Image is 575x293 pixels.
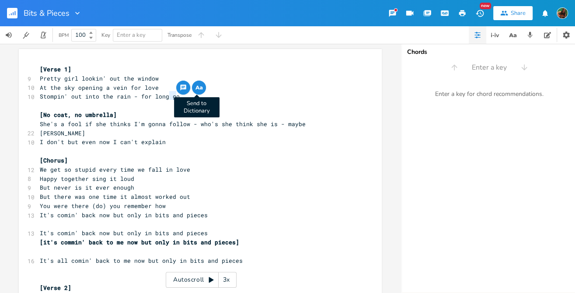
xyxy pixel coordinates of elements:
[219,272,234,288] div: 3x
[40,111,117,119] span: [No coat, no umbrella]
[59,33,69,38] div: BPM
[40,84,159,92] span: At the sky opening a vein for love
[557,7,568,19] img: Susan Rowe
[40,211,208,219] span: It's comin' back now but only in bits and pieces
[472,63,507,73] span: Enter a key
[192,81,206,95] button: Send to Dictionary
[407,49,572,55] div: Chords
[40,193,190,201] span: But there was one time it almost worked out
[166,272,237,288] div: Autoscroll
[117,31,146,39] span: Enter a key
[40,120,309,137] span: She's a fool if she thinks I'm gonna follow - who's she think she is - maybe [PERSON_NAME]
[493,6,533,20] button: Share
[40,284,71,292] span: [Verse 2]
[40,229,208,237] span: It's comin' back now but only in bits and pieces
[101,32,110,38] div: Key
[480,3,491,9] div: New
[40,156,68,164] span: [Chorus]
[40,257,243,265] span: It's all comin' back to me now but only in bits and pieces
[40,138,166,146] span: I don't but even now I can't explain
[40,238,239,246] span: [it's commin' back to me now but only in bits and pieces]
[40,184,134,191] span: But never is it ever enough
[167,32,192,38] div: Transpose
[40,65,71,73] span: [Verse 1]
[511,9,526,17] div: Share
[40,175,134,183] span: Happy together sing it loud
[471,5,488,21] button: New
[40,202,166,210] span: You were there (do) you remember how
[40,166,190,173] span: We get so stupid every time we fall in love
[24,9,70,17] span: Bits & Pieces
[40,74,159,82] span: Pretty girl lookin' out the window
[40,92,180,100] span: Stompin' out into the rain - for long go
